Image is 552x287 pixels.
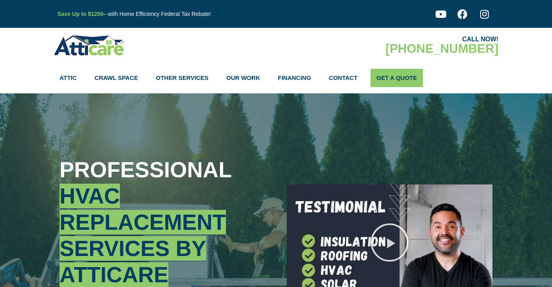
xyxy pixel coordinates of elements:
p: – with Home Efficiency Federal Tax Rebate! [58,10,315,19]
a: Other Services [156,69,208,87]
a: Our Work [226,69,260,87]
div: Play Video [370,223,409,262]
a: Financing [278,69,311,87]
nav: Menu [60,69,492,87]
a: Attic [60,69,77,87]
div: CALL NOW! [276,36,498,43]
a: Save Up to $1200 [58,11,103,17]
a: Crawl Space [95,69,138,87]
span: HVAC Replacement Services by Atticare [60,184,226,287]
a: Get A Quote [371,69,423,87]
a: Contact [329,69,357,87]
